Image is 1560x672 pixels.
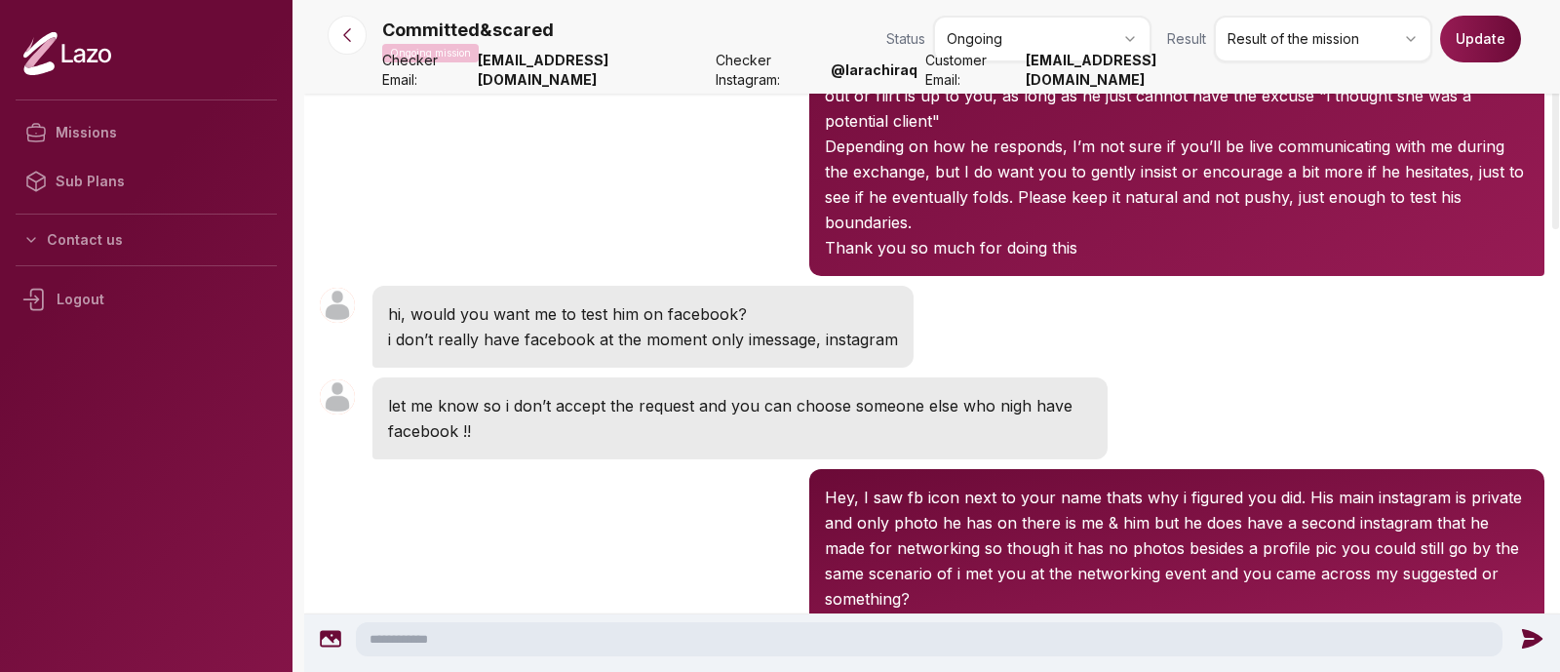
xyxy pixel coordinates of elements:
div: Logout [16,274,277,325]
p: Depending on how he responds, I’m not sure if you’ll be live communicating with me during the exc... [825,134,1529,235]
span: Checker Email: [382,51,470,90]
button: Contact us [16,222,277,257]
img: User avatar [320,288,355,323]
p: i don’t really have facebook at the moment only imessage, instagram [388,327,898,352]
strong: [EMAIL_ADDRESS][DOMAIN_NAME] [1026,51,1256,90]
img: User avatar [320,379,355,415]
a: Sub Plans [16,157,277,206]
span: Customer Email: [925,51,1018,90]
span: Result [1167,29,1206,49]
p: hi, would you want me to test him on facebook? [388,301,898,327]
strong: @ larachiraq [831,60,917,80]
button: Update [1440,16,1521,62]
strong: [EMAIL_ADDRESS][DOMAIN_NAME] [478,51,708,90]
span: Checker Instagram: [716,51,823,90]
p: Hey, I saw fb icon next to your name thats why i figured you did. His main instagram is private a... [825,485,1529,612]
p: Committed&scared [382,17,554,44]
p: But you are the pro, so however you'd like to go about or word the part where you ask him out or ... [825,58,1529,134]
a: Missions [16,108,277,157]
p: Thank you so much for doing this [825,235,1529,260]
p: let me know so i don’t accept the request and you can choose someone else who nigh have facebook !! [388,393,1092,444]
span: Status [886,29,925,49]
p: Ongoing mission [382,44,479,62]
